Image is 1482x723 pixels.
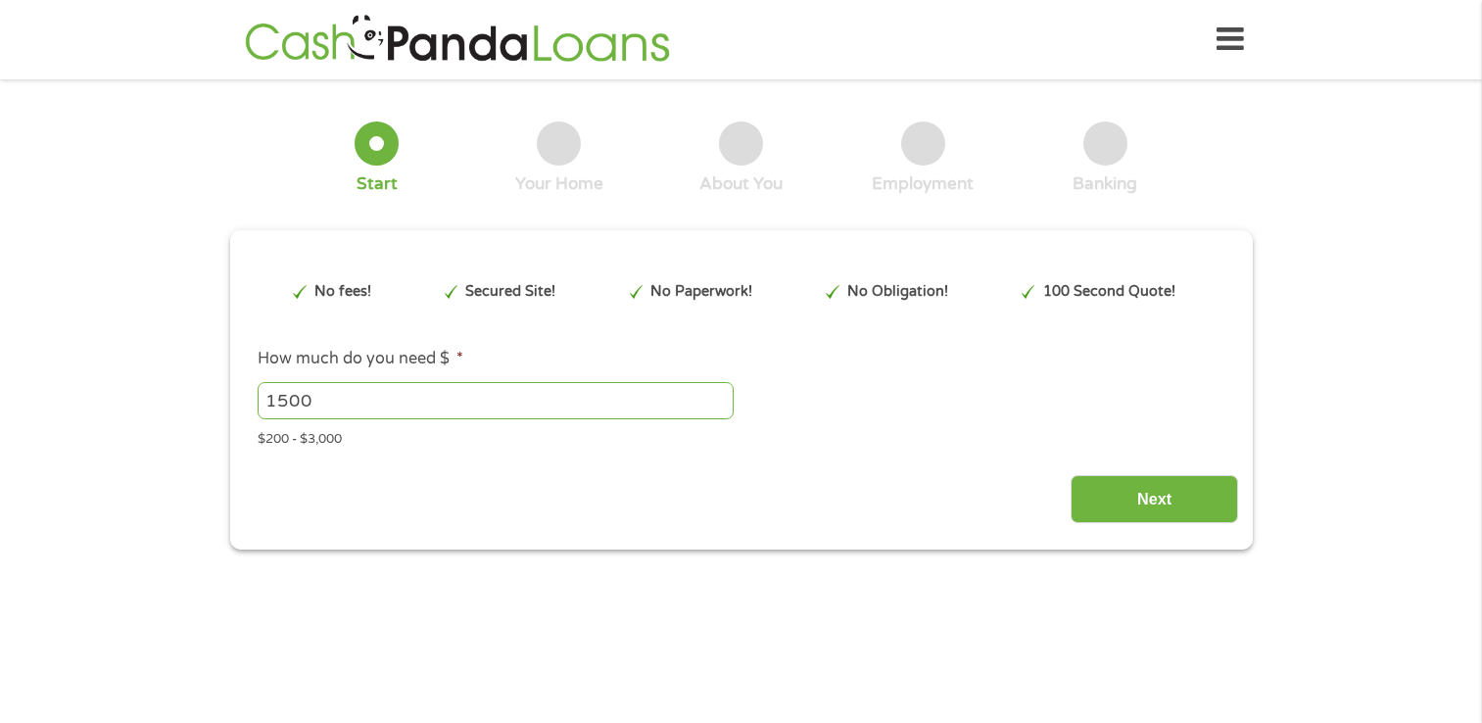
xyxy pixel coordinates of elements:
div: Start [357,173,398,195]
div: Banking [1073,173,1137,195]
p: Secured Site! [465,281,555,303]
div: Your Home [515,173,603,195]
input: Next [1071,475,1238,523]
p: No Obligation! [847,281,948,303]
p: No Paperwork! [650,281,752,303]
p: 100 Second Quote! [1043,281,1175,303]
div: About You [699,173,783,195]
p: No fees! [314,281,371,303]
img: GetLoanNow Logo [239,12,676,68]
label: How much do you need $ [258,349,463,369]
div: $200 - $3,000 [258,423,1223,450]
div: Employment [872,173,974,195]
